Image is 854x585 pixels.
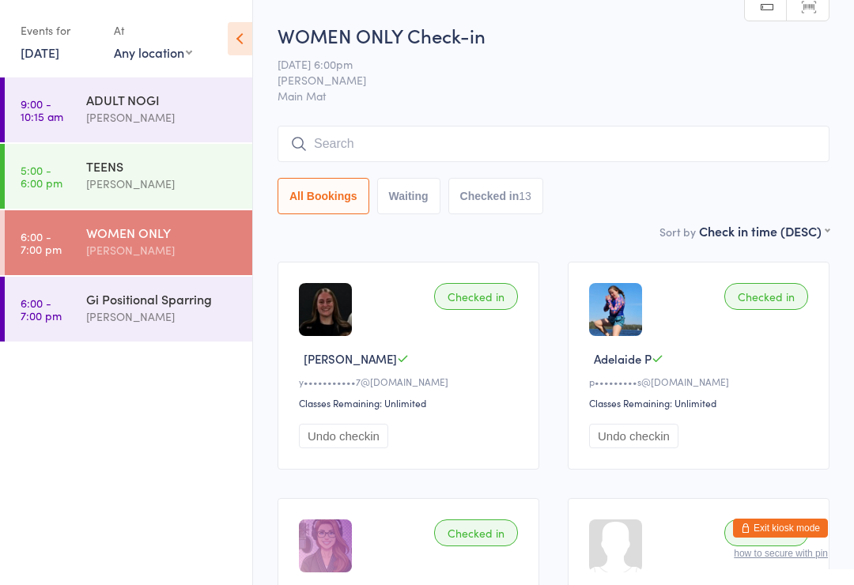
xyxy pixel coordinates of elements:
div: [PERSON_NAME] [86,108,239,126]
span: Main Mat [278,88,829,104]
div: y•••••••••••7@[DOMAIN_NAME] [299,375,523,388]
div: Events for [21,17,98,43]
a: 5:00 -6:00 pmTEENS[PERSON_NAME] [5,144,252,209]
div: Checked in [434,283,518,310]
span: Adelaide P [594,350,652,367]
div: ADULT NOGI [86,91,239,108]
div: Any location [114,43,192,61]
span: [DATE] 6:00pm [278,56,805,72]
time: 9:00 - 10:15 am [21,97,63,123]
img: image1732779061.png [299,519,352,572]
img: image1732770576.png [299,283,352,336]
div: TEENS [86,157,239,175]
button: Exit kiosk mode [733,519,828,538]
time: 6:00 - 7:00 pm [21,296,62,322]
div: [PERSON_NAME] [86,175,239,193]
img: image1732779232.png [589,283,642,336]
div: 13 [519,190,531,202]
div: [PERSON_NAME] [86,241,239,259]
time: 5:00 - 6:00 pm [21,164,62,189]
a: [DATE] [21,43,59,61]
div: Classes Remaining: Unlimited [299,396,523,409]
div: Checked in [724,519,808,546]
label: Sort by [659,224,696,240]
h2: WOMEN ONLY Check-in [278,22,829,48]
span: [PERSON_NAME] [304,350,397,367]
div: Check in time (DESC) [699,222,829,240]
span: [PERSON_NAME] [278,72,805,88]
div: At [114,17,192,43]
time: 6:00 - 7:00 pm [21,230,62,255]
button: Undo checkin [589,424,678,448]
button: Undo checkin [299,424,388,448]
a: 6:00 -7:00 pmWOMEN ONLY[PERSON_NAME] [5,210,252,275]
div: Checked in [724,283,808,310]
div: p•••••••••s@[DOMAIN_NAME] [589,375,813,388]
a: 6:00 -7:00 pmGi Positional Sparring[PERSON_NAME] [5,277,252,342]
div: Classes Remaining: Unlimited [589,396,813,409]
div: WOMEN ONLY [86,224,239,241]
a: 9:00 -10:15 amADULT NOGI[PERSON_NAME] [5,77,252,142]
button: Checked in13 [448,178,543,214]
div: [PERSON_NAME] [86,308,239,326]
input: Search [278,126,829,162]
div: Gi Positional Sparring [86,290,239,308]
button: Waiting [377,178,440,214]
div: Checked in [434,519,518,546]
button: All Bookings [278,178,369,214]
button: how to secure with pin [734,548,828,559]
